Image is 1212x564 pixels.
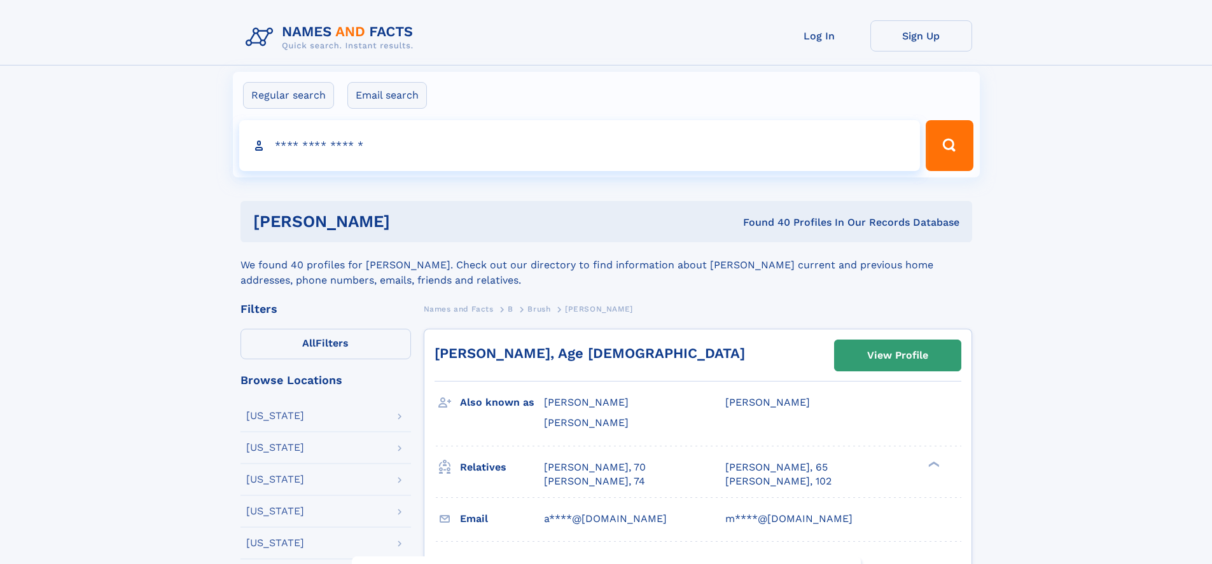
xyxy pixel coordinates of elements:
[527,301,550,317] a: Brush
[544,396,629,408] span: [PERSON_NAME]
[302,337,316,349] span: All
[246,538,304,548] div: [US_STATE]
[527,305,550,313] span: Brush
[725,396,810,408] span: [PERSON_NAME]
[870,20,972,52] a: Sign Up
[769,20,870,52] a: Log In
[240,303,411,315] div: Filters
[926,120,973,171] button: Search Button
[544,460,646,474] a: [PERSON_NAME], 70
[243,82,334,109] label: Regular search
[460,392,544,413] h3: Also known as
[246,443,304,453] div: [US_STATE]
[246,474,304,485] div: [US_STATE]
[239,120,921,171] input: search input
[565,305,633,313] span: [PERSON_NAME]
[544,474,645,488] a: [PERSON_NAME], 74
[240,242,972,288] div: We found 40 profiles for [PERSON_NAME]. Check out our directory to find information about [PERSON...
[246,411,304,421] div: [US_STATE]
[925,460,940,468] div: ❯
[253,214,567,230] h1: [PERSON_NAME]
[867,341,928,370] div: View Profile
[725,460,828,474] a: [PERSON_NAME], 65
[508,301,513,317] a: B
[544,416,629,429] span: [PERSON_NAME]
[435,345,745,361] a: [PERSON_NAME], Age [DEMOGRAPHIC_DATA]
[835,340,961,371] a: View Profile
[347,82,427,109] label: Email search
[240,375,411,386] div: Browse Locations
[508,305,513,313] span: B
[460,457,544,478] h3: Relatives
[460,508,544,530] h3: Email
[240,329,411,359] label: Filters
[725,474,832,488] a: [PERSON_NAME], 102
[424,301,494,317] a: Names and Facts
[240,20,424,55] img: Logo Names and Facts
[566,216,959,230] div: Found 40 Profiles In Our Records Database
[246,506,304,516] div: [US_STATE]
